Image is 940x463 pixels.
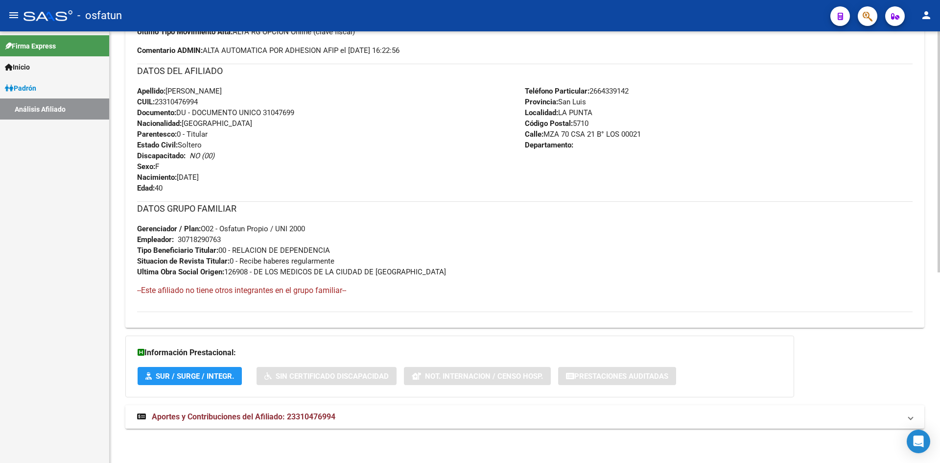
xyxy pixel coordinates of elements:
mat-icon: person [920,9,932,21]
div: 30718290763 [178,234,221,245]
span: 126908 - DE LOS MEDICOS DE LA CIUDAD DE [GEOGRAPHIC_DATA] [137,268,446,276]
span: Padrón [5,83,36,94]
strong: Empleador: [137,235,174,244]
span: DU - DOCUMENTO UNICO 31047699 [137,108,294,117]
h3: Información Prestacional: [138,346,782,360]
strong: Nacimiento: [137,173,177,182]
span: Firma Express [5,41,56,51]
span: F [137,162,159,171]
h3: DATOS GRUPO FAMILIAR [137,202,913,216]
strong: Ultima Obra Social Origen: [137,268,224,276]
strong: Apellido: [137,87,165,96]
div: Open Intercom Messenger [907,430,930,453]
strong: CUIL: [137,97,155,106]
strong: Localidad: [525,108,558,117]
strong: Tipo Beneficiario Titular: [137,246,218,255]
span: Inicio [5,62,30,73]
button: SUR / SURGE / INTEGR. [138,367,242,385]
span: ALTA RG OPCION Online (clave fiscal) [137,27,355,36]
strong: Discapacitado: [137,151,186,160]
button: Not. Internacion / Censo Hosp. [404,367,551,385]
strong: Provincia: [525,97,558,106]
strong: Situacion de Revista Titular: [137,257,230,266]
strong: Código Postal: [525,119,573,128]
strong: Teléfono Particular: [525,87,589,96]
span: LA PUNTA [525,108,592,117]
mat-icon: menu [8,9,20,21]
span: [GEOGRAPHIC_DATA] [137,119,252,128]
span: 5710 [525,119,588,128]
span: Soltero [137,141,202,149]
span: 40 [137,184,163,193]
strong: Estado Civil: [137,141,178,149]
span: Aportes y Contribuciones del Afiliado: 23310476994 [152,412,335,421]
span: San Luis [525,97,586,106]
span: MZA 70 CSA 21 B° LOS 00021 [525,130,641,139]
strong: Sexo: [137,162,155,171]
strong: Gerenciador / Plan: [137,224,201,233]
strong: Parentesco: [137,130,177,139]
h4: --Este afiliado no tiene otros integrantes en el grupo familiar-- [137,285,913,296]
strong: Edad: [137,184,155,193]
span: Prestaciones Auditadas [574,372,668,381]
i: NO (00) [189,151,214,160]
span: 00 - RELACION DE DEPENDENCIA [137,246,330,255]
strong: Nacionalidad: [137,119,182,128]
span: Sin Certificado Discapacidad [276,372,389,381]
span: O02 - Osfatun Propio / UNI 2000 [137,224,305,233]
span: 0 - Recibe haberes regularmente [137,257,334,266]
mat-expansion-panel-header: Aportes y Contribuciones del Afiliado: 23310476994 [125,405,924,429]
strong: Departamento: [525,141,573,149]
button: Prestaciones Auditadas [558,367,676,385]
strong: Ultimo Tipo Movimiento Alta: [137,27,233,36]
span: [PERSON_NAME] [137,87,222,96]
span: 2664339142 [525,87,629,96]
strong: Documento: [137,108,176,117]
button: Sin Certificado Discapacidad [257,367,397,385]
span: - osfatun [77,5,122,26]
span: SUR / SURGE / INTEGR. [156,372,234,381]
strong: Calle: [525,130,543,139]
span: 0 - Titular [137,130,208,139]
strong: Comentario ADMIN: [137,46,203,55]
span: Not. Internacion / Censo Hosp. [425,372,543,381]
h3: DATOS DEL AFILIADO [137,64,913,78]
span: 23310476994 [137,97,198,106]
span: ALTA AUTOMATICA POR ADHESION AFIP el [DATE] 16:22:56 [137,45,399,56]
span: [DATE] [137,173,199,182]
